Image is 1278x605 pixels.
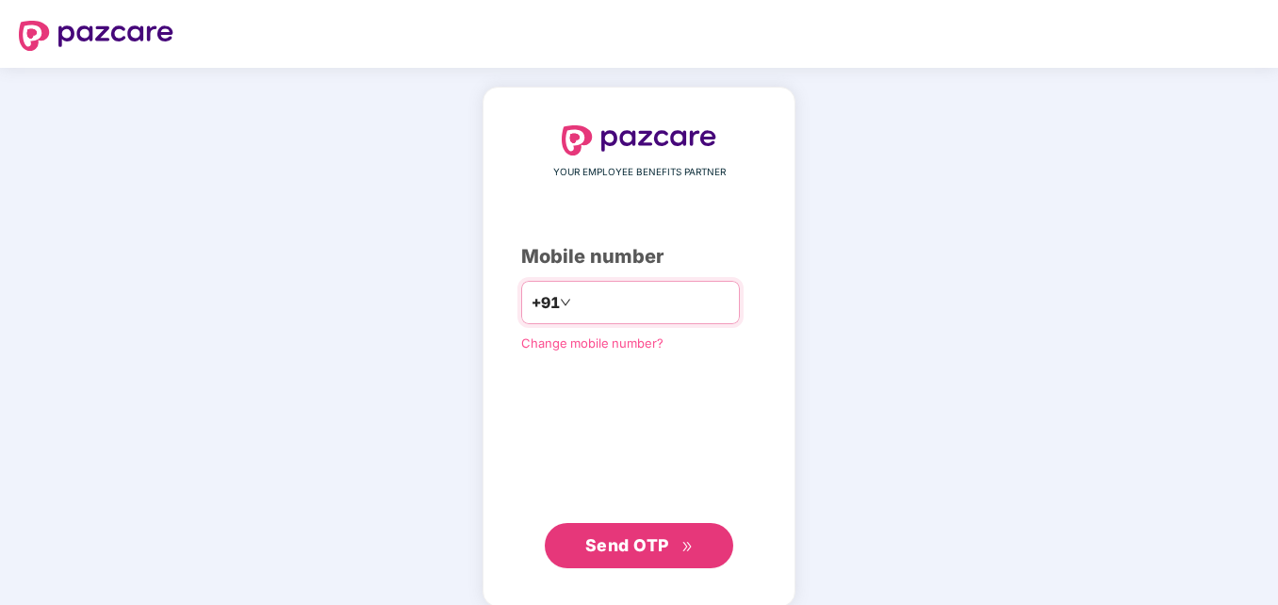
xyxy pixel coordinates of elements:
[585,535,669,555] span: Send OTP
[681,541,694,553] span: double-right
[562,125,716,155] img: logo
[553,165,726,180] span: YOUR EMPLOYEE BENEFITS PARTNER
[521,335,664,351] a: Change mobile number?
[545,523,733,568] button: Send OTPdouble-right
[19,21,173,51] img: logo
[521,242,757,271] div: Mobile number
[560,297,571,308] span: down
[532,291,560,315] span: +91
